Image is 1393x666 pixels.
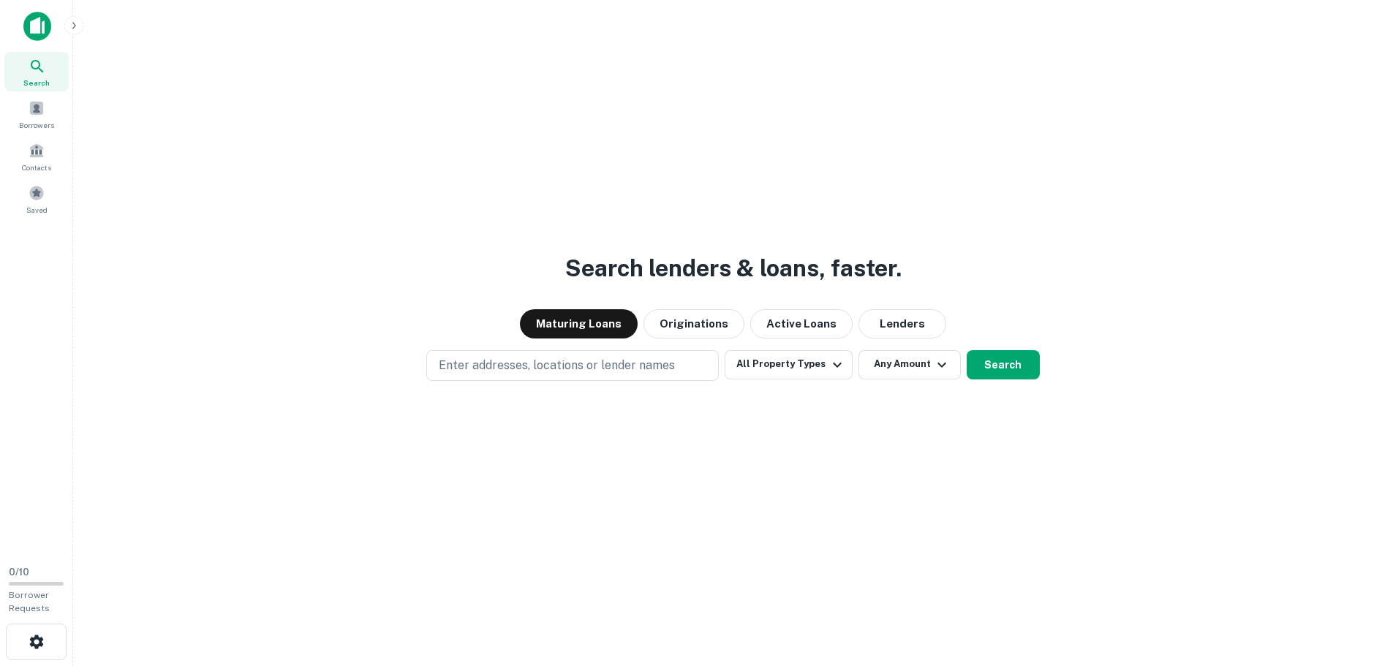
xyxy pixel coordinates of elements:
span: Contacts [22,162,51,173]
a: Borrowers [4,94,69,134]
iframe: Chat Widget [1320,549,1393,619]
button: Originations [643,309,744,338]
button: Active Loans [750,309,853,338]
button: Lenders [858,309,946,338]
button: Search [967,350,1040,379]
span: Search [23,77,50,88]
a: Contacts [4,137,69,176]
button: Enter addresses, locations or lender names [426,350,719,381]
button: Any Amount [858,350,961,379]
span: 0 / 10 [9,567,29,578]
button: All Property Types [725,350,852,379]
button: Maturing Loans [520,309,638,338]
span: Borrower Requests [9,590,50,613]
p: Enter addresses, locations or lender names [439,357,675,374]
img: capitalize-icon.png [23,12,51,41]
a: Saved [4,179,69,219]
span: Saved [26,204,48,216]
h3: Search lenders & loans, faster. [565,251,902,286]
a: Search [4,52,69,91]
span: Borrowers [19,119,54,131]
